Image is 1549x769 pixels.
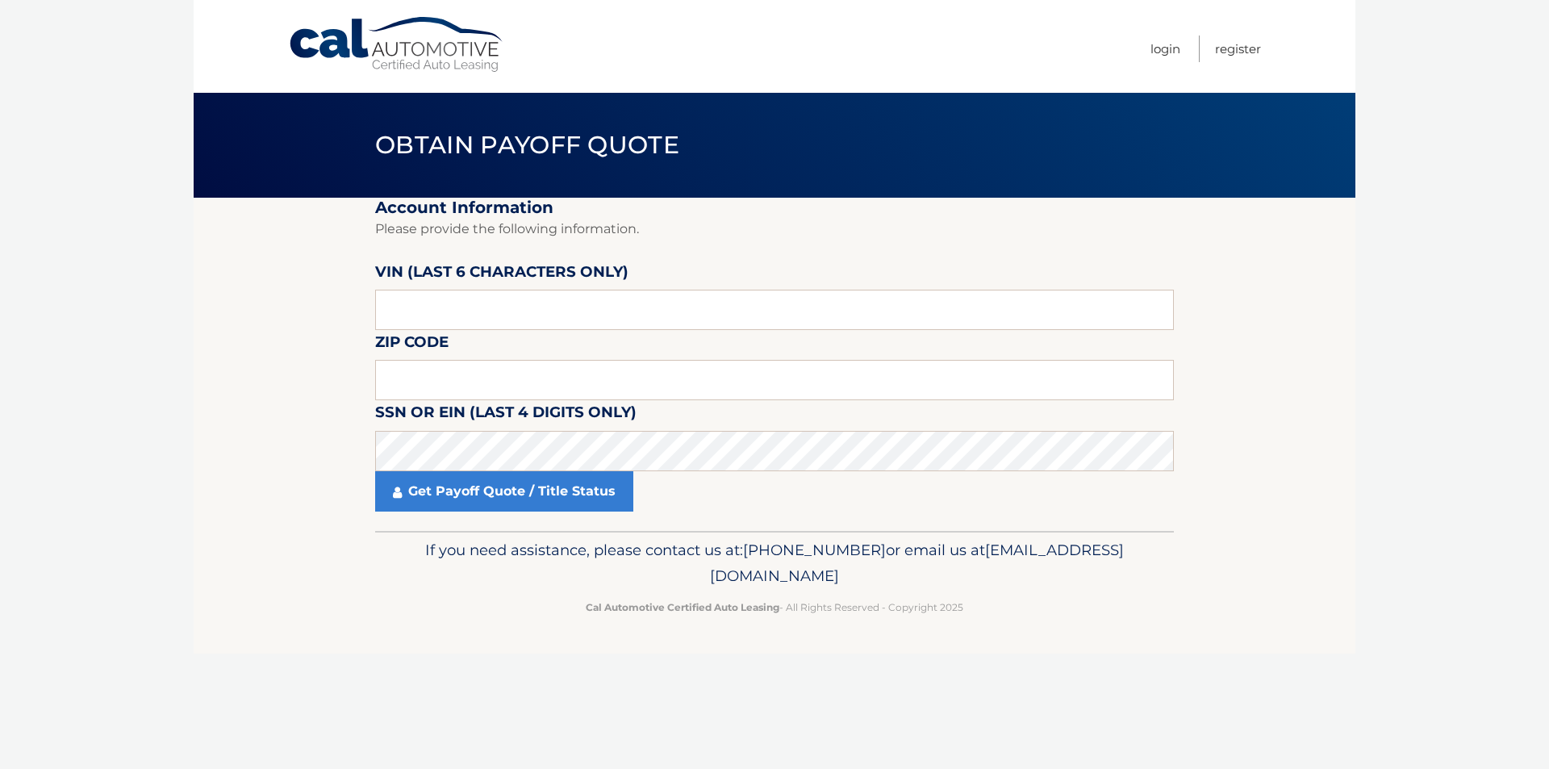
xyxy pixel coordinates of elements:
a: Login [1150,36,1180,62]
a: Cal Automotive [288,16,506,73]
label: SSN or EIN (last 4 digits only) [375,400,637,430]
span: Obtain Payoff Quote [375,130,679,160]
span: [PHONE_NUMBER] [743,541,886,559]
label: Zip Code [375,330,449,360]
p: If you need assistance, please contact us at: or email us at [386,537,1163,589]
p: - All Rights Reserved - Copyright 2025 [386,599,1163,616]
label: VIN (last 6 characters only) [375,260,628,290]
a: Register [1215,36,1261,62]
p: Please provide the following information. [375,218,1174,240]
strong: Cal Automotive Certified Auto Leasing [586,601,779,613]
a: Get Payoff Quote / Title Status [375,471,633,512]
h2: Account Information [375,198,1174,218]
